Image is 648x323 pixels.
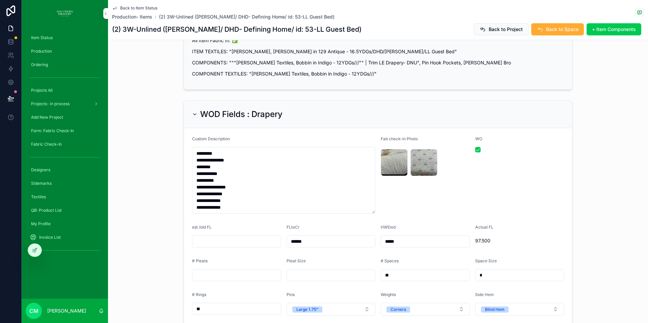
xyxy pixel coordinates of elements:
span: Add New Project [31,115,63,120]
span: My Profile [31,221,51,227]
span: Projects- in process [31,101,70,107]
button: Back to Project [474,23,529,35]
span: Projects All [31,88,53,93]
a: Ordering [26,59,104,71]
span: Side Hem [475,292,494,297]
span: Form: Fabric Check-In [31,128,74,134]
a: Form: Fabric Check-In [26,125,104,137]
span: Actual FL [475,225,493,230]
a: Invoice List [26,231,104,243]
a: Textiles [26,191,104,203]
p: COMPONENTS: """[PERSON_NAME] Textiles, Bobbin in Indigo - 12YDGs///"" | Trim LE Drapery- DNU", Pi... [192,59,564,66]
div: Large 1.75" [296,306,318,313]
span: Back to Item Status [120,5,157,11]
button: Back to Space [531,23,584,35]
div: Corners [390,306,406,313]
span: Back to Space [546,26,578,33]
span: FLtoCr [287,225,300,230]
a: Sidemarks [26,177,104,189]
span: # Rings [192,292,206,297]
span: cm [29,307,38,315]
span: # Spaces [381,258,399,263]
a: Designers [26,164,104,176]
span: Fab check-in Photo [381,136,418,141]
p: ITEM TEXTILES: "[PERSON_NAME], [PERSON_NAME] in 129 Antique - 16.5YDGs/DHD/[PERSON_NAME]/LL Guest... [192,48,564,55]
span: Back to Project [489,26,523,33]
span: HWDed [381,225,396,230]
span: Sidemarks [31,181,52,186]
button: Select Button [287,303,376,316]
span: # Pleats [192,258,208,263]
a: Fabric Check-In [26,138,104,150]
p: All Item Fabric In: ✅ [192,37,564,44]
span: Pins [287,292,295,297]
img: App logo [57,8,73,19]
span: WO [475,136,482,141]
span: Invoice List [39,235,61,240]
span: Weights [381,292,396,297]
a: Production [26,45,104,57]
span: Item Status [31,35,53,40]
span: Ordering [31,62,48,67]
button: Select Button [475,303,564,316]
a: (2) 3W-Unlined ([PERSON_NAME]/ DHD- Defining Home/ id: 53-LL Guest Bed) [159,13,334,20]
a: Projects- in process [26,98,104,110]
button: + Item Components [587,23,641,35]
a: Production- Items [112,13,152,20]
h2: WOD Fields : Drapery [200,109,282,120]
span: Textiles [31,194,46,200]
a: Back to Item Status [112,5,157,11]
span: Fabric Check-In [31,142,62,147]
button: Select Button [381,303,470,316]
div: Blind Hem [485,306,505,313]
span: Custom Description [192,136,230,141]
a: Item Status [26,32,104,44]
span: 97.500 [475,237,564,244]
span: + Item Components [592,26,636,33]
h1: (2) 3W-Unlined ([PERSON_NAME]/ DHD- Defining Home/ id: 53-LL Guest Bed) [112,25,361,34]
span: QB: Product List [31,208,62,213]
a: Projects All [26,84,104,96]
span: est /old FL [192,225,212,230]
span: Production [31,49,52,54]
button: Unselect CORNERS [386,306,410,313]
span: Space Size [475,258,497,263]
a: Add New Project [26,111,104,123]
p: [PERSON_NAME] [47,307,86,314]
p: COMPONENT TEXTILES: "[PERSON_NAME] Textiles, Bobbin in Indigo - 12YDGs///" [192,70,564,77]
div: scrollable content [22,27,108,264]
span: Designers [31,167,50,173]
a: My Profile [26,218,104,230]
span: Pleat Size [287,258,306,263]
a: QB: Product List [26,204,104,216]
